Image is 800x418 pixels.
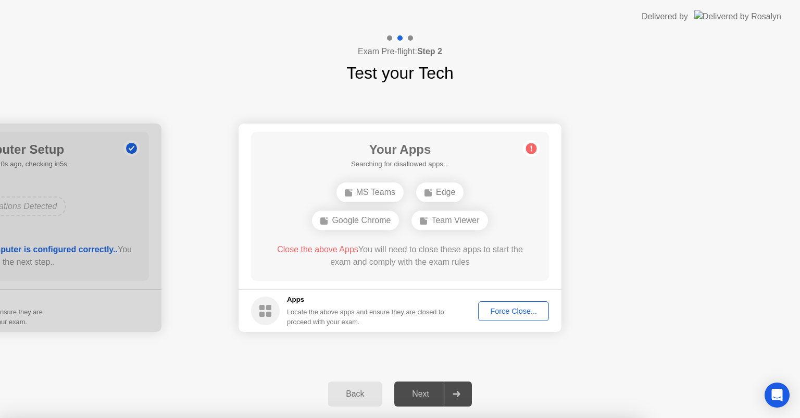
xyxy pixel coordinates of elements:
[312,211,399,230] div: Google Chrome
[482,307,545,315] div: Force Close...
[346,60,454,85] h1: Test your Tech
[351,140,449,159] h1: Your Apps
[416,182,464,202] div: Edge
[694,10,781,22] img: Delivered by Rosalyn
[277,245,358,254] span: Close the above Apps
[358,45,442,58] h4: Exam Pre-flight:
[336,182,404,202] div: MS Teams
[287,307,445,327] div: Locate the above apps and ensure they are closed to proceed with your exam.
[331,389,379,399] div: Back
[287,294,445,305] h5: Apps
[351,159,449,169] h5: Searching for disallowed apps...
[397,389,444,399] div: Next
[411,211,488,230] div: Team Viewer
[266,243,534,268] div: You will need to close these apps to start the exam and comply with the exam rules
[642,10,688,23] div: Delivered by
[417,47,442,56] b: Step 2
[765,383,790,408] div: Open Intercom Messenger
